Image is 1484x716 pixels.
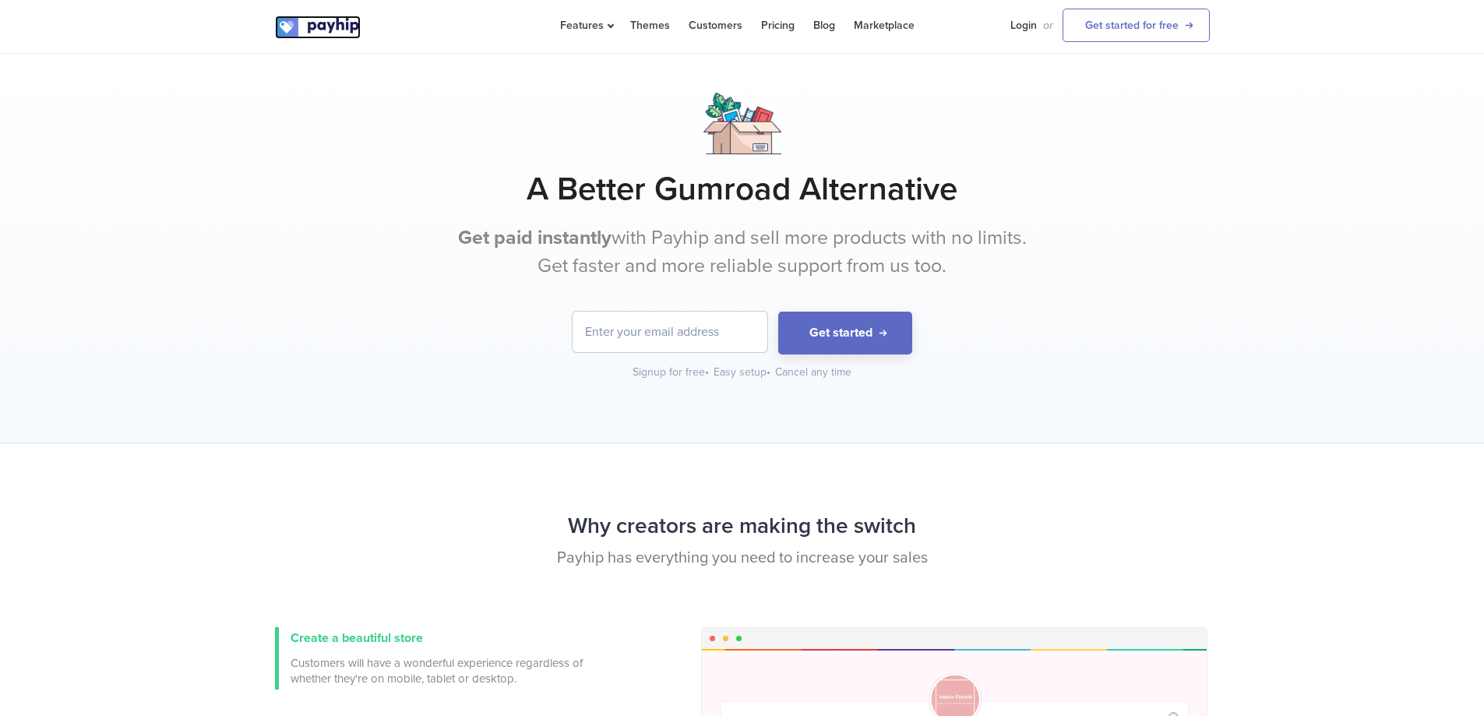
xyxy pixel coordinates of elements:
span: Features [560,19,612,32]
h2: Why creators are making the switch [275,506,1210,547]
div: Easy setup [714,365,772,380]
div: Signup for free [633,365,710,380]
img: logo.svg [275,16,361,39]
div: Cancel any time [775,365,851,380]
h1: A Better Gumroad Alternative [275,170,1210,209]
button: Get started [778,312,912,354]
p: with Payhip and sell more products with no limits. Get faster and more reliable support from us too. [450,224,1035,280]
p: Payhip has everything you need to increase your sales [275,547,1210,570]
a: Get started for free [1063,9,1210,42]
span: • [705,365,709,379]
input: Enter your email address [573,312,767,352]
span: Customers will have a wonderful experience regardless of whether they're on mobile, tablet or des... [291,655,587,686]
b: Get paid instantly [458,226,612,249]
span: Create a beautiful store [291,630,423,646]
img: box.png [703,93,781,154]
span: • [767,365,770,379]
a: Create a beautiful store Customers will have a wonderful experience regardless of whether they're... [275,627,587,690]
